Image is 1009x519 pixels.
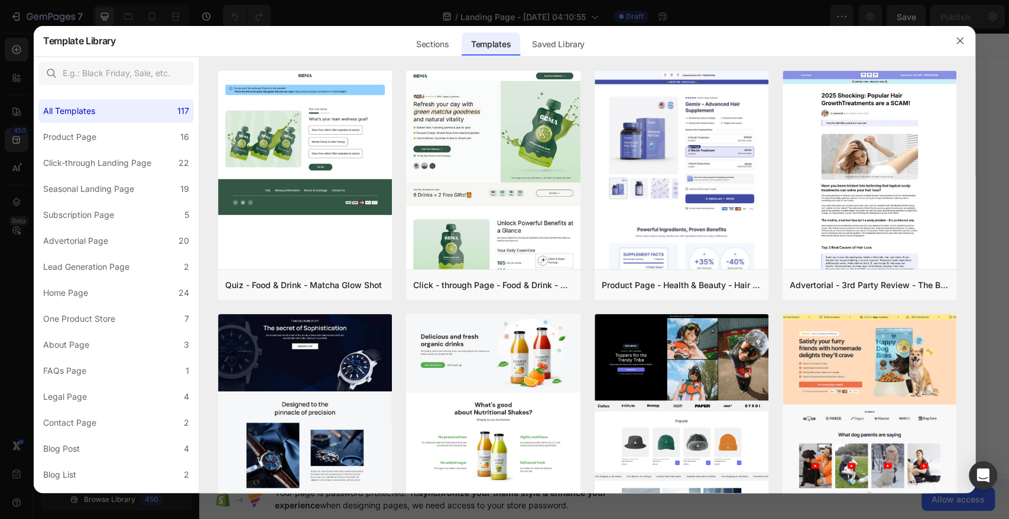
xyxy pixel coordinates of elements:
[969,461,997,489] div: Open Intercom Messenger
[225,278,382,292] div: Quiz - Food & Drink - Matcha Glow Shot
[43,25,116,56] h2: Template Library
[184,390,189,404] div: 4
[38,61,194,85] input: E.g.: Black Friday, Sale, etc.
[602,278,761,292] div: Product Page - Health & Beauty - Hair Supplement
[43,338,89,352] div: About Page
[180,130,189,144] div: 16
[177,104,189,118] div: 117
[43,312,115,326] div: One Product Store
[43,130,96,144] div: Product Page
[523,32,594,56] div: Saved Library
[407,250,491,273] button: Add elements
[413,278,573,292] div: Click - through Page - Food & Drink - Matcha Glow Shot
[43,286,88,300] div: Home Page
[43,442,80,456] div: Blog Post
[43,104,95,118] div: All Templates
[184,312,189,326] div: 7
[43,260,129,274] div: Lead Generation Page
[333,226,476,240] div: Start with Sections from sidebar
[43,390,87,404] div: Legal Page
[179,234,189,248] div: 20
[43,468,76,482] div: Blog List
[184,208,189,222] div: 5
[184,416,189,430] div: 2
[790,278,949,292] div: Advertorial - 3rd Party Review - The Before Image - Hair Supplement
[43,208,114,222] div: Subscription Page
[43,234,108,248] div: Advertorial Page
[319,250,400,273] button: Add sections
[407,32,458,56] div: Sections
[180,182,189,196] div: 19
[184,338,189,352] div: 3
[184,442,189,456] div: 4
[179,286,189,300] div: 24
[43,156,151,170] div: Click-through Landing Page
[179,156,189,170] div: 22
[43,182,134,196] div: Seasonal Landing Page
[43,416,96,430] div: Contact Page
[462,32,520,56] div: Templates
[186,364,189,378] div: 1
[326,316,485,325] div: Start with Generating from URL or image
[218,71,392,215] img: quiz-1.png
[184,260,189,274] div: 2
[43,364,86,378] div: FAQs Page
[184,468,189,482] div: 2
